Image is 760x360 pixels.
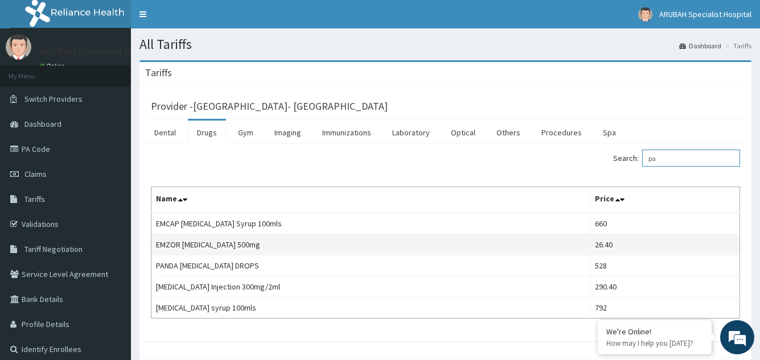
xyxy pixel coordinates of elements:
h3: Tariffs [145,68,172,78]
a: Drugs [188,121,226,144]
span: Tariffs [24,194,45,204]
a: Dashboard [679,41,721,51]
a: Dental [145,121,185,144]
img: User Image [6,34,31,60]
a: Laboratory [383,121,439,144]
td: EMZOR [MEDICAL_DATA] 500mg [151,234,590,255]
td: 660 [590,213,740,234]
div: Chat with us now [59,64,191,78]
textarea: Type your message and hit 'Enter' [6,239,217,279]
div: We're Online! [606,326,703,337]
a: Procedures [532,121,591,144]
a: Gym [229,121,262,144]
td: 528 [590,255,740,276]
td: 290.40 [590,276,740,297]
a: Imaging [265,121,310,144]
td: 792 [590,297,740,318]
th: Price [590,187,740,213]
h3: Provider - [GEOGRAPHIC_DATA]- [GEOGRAPHIC_DATA] [151,101,388,111]
span: We're online! [66,107,157,222]
img: User Image [638,7,652,22]
span: Dashboard [24,119,61,129]
td: 26.40 [590,234,740,255]
td: [MEDICAL_DATA] syrup 100mls [151,297,590,318]
a: Immunizations [313,121,380,144]
td: [MEDICAL_DATA] Injection 300mg/2ml [151,276,590,297]
p: ARUBAH Specialist Hospital [40,46,162,56]
th: Name [151,187,590,213]
a: Online [40,62,67,70]
span: ARUBAH Specialist Hospital [659,9,751,19]
div: Minimize live chat window [187,6,214,33]
img: d_794563401_company_1708531726252_794563401 [21,57,46,85]
a: Others [487,121,529,144]
li: Tariffs [722,41,751,51]
span: Claims [24,169,47,179]
td: EMCAP [MEDICAL_DATA] Syrup 100mls [151,213,590,234]
span: Tariff Negotiation [24,244,83,254]
label: Search: [613,150,740,167]
input: Search: [642,150,740,167]
a: Optical [442,121,484,144]
h1: All Tariffs [139,37,751,52]
p: How may I help you today? [606,338,703,348]
span: Switch Providers [24,94,83,104]
td: PANDA [MEDICAL_DATA] DROPS [151,255,590,276]
a: Spa [594,121,625,144]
